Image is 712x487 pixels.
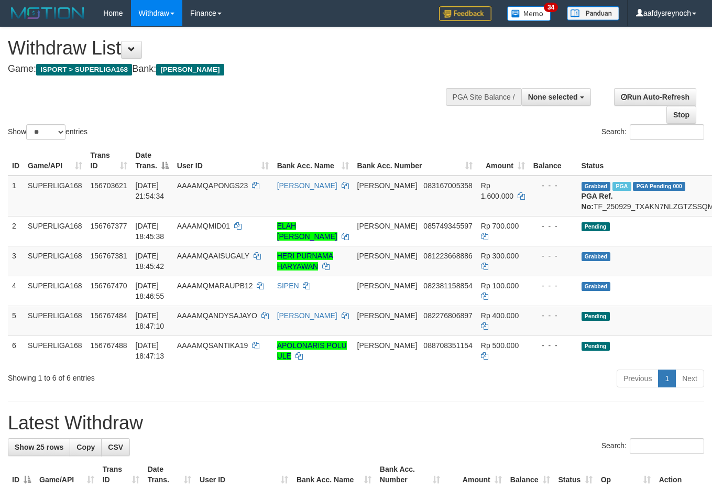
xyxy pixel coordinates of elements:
[24,306,86,336] td: SUPERLIGA168
[26,124,65,140] select: Showentries
[8,146,24,176] th: ID
[357,311,418,320] span: [PERSON_NAME]
[357,181,418,190] span: [PERSON_NAME]
[277,311,337,320] a: [PERSON_NAME]
[277,252,333,270] a: HERI PURNAMA HARYAWAN
[15,443,63,451] span: Show 25 rows
[177,222,230,230] span: AAAAMQMID01
[601,438,704,454] label: Search:
[8,438,70,456] a: Show 25 rows
[521,88,591,106] button: None selected
[8,216,24,246] td: 2
[533,340,573,351] div: - - -
[8,176,24,217] td: 1
[423,311,472,320] span: Copy 082276806897 to clipboard
[582,192,613,211] b: PGA Ref. No:
[91,222,127,230] span: 156767377
[177,341,248,350] span: AAAAMQSANTIKA19
[8,246,24,276] td: 3
[357,252,418,260] span: [PERSON_NAME]
[582,282,611,291] span: Grabbed
[177,282,253,290] span: AAAAMQMARAUPB12
[91,181,127,190] span: 156703621
[136,252,165,270] span: [DATE] 18:45:42
[582,222,610,231] span: Pending
[533,180,573,191] div: - - -
[481,222,519,230] span: Rp 700.000
[277,181,337,190] a: [PERSON_NAME]
[24,176,86,217] td: SUPERLIGA168
[156,64,224,75] span: [PERSON_NAME]
[277,282,299,290] a: SIPEN
[24,216,86,246] td: SUPERLIGA168
[533,280,573,291] div: - - -
[533,221,573,231] div: - - -
[423,181,472,190] span: Copy 083167005358 to clipboard
[8,413,704,434] h1: Latest Withdraw
[136,282,165,300] span: [DATE] 18:46:55
[277,222,337,241] a: ELAH [PERSON_NAME]
[8,306,24,336] td: 5
[36,64,132,75] span: ISPORT > SUPERLIGA168
[582,342,610,351] span: Pending
[24,146,86,176] th: Game/API: activate to sort column ascending
[617,370,659,387] a: Previous
[614,88,696,106] a: Run Auto-Refresh
[601,124,704,140] label: Search:
[108,443,123,451] span: CSV
[630,124,704,140] input: Search:
[666,106,696,124] a: Stop
[582,182,611,191] span: Grabbed
[24,246,86,276] td: SUPERLIGA168
[528,93,578,101] span: None selected
[357,282,418,290] span: [PERSON_NAME]
[582,252,611,261] span: Grabbed
[86,146,132,176] th: Trans ID: activate to sort column ascending
[177,252,249,260] span: AAAAMQAAISUGALY
[423,222,472,230] span: Copy 085749345597 to clipboard
[8,64,464,74] h4: Game: Bank:
[277,341,347,360] a: APOLONARIS POLU ULE
[24,336,86,365] td: SUPERLIGA168
[76,443,95,451] span: Copy
[136,341,165,360] span: [DATE] 18:47:13
[136,311,165,330] span: [DATE] 18:47:10
[423,341,472,350] span: Copy 088708351154 to clipboard
[273,146,353,176] th: Bank Acc. Name: activate to sort column ascending
[91,311,127,320] span: 156767484
[582,312,610,321] span: Pending
[177,311,257,320] span: AAAAMQANDYSAJAYO
[101,438,130,456] a: CSV
[533,310,573,321] div: - - -
[91,341,127,350] span: 156767488
[91,252,127,260] span: 156767381
[357,222,418,230] span: [PERSON_NAME]
[8,276,24,306] td: 4
[658,370,676,387] a: 1
[630,438,704,454] input: Search:
[8,124,87,140] label: Show entries
[136,181,165,200] span: [DATE] 21:54:34
[481,282,519,290] span: Rp 100.000
[8,38,464,59] h1: Withdraw List
[132,146,173,176] th: Date Trans.: activate to sort column descending
[529,146,577,176] th: Balance
[477,146,529,176] th: Amount: activate to sort column ascending
[353,146,477,176] th: Bank Acc. Number: activate to sort column ascending
[567,6,619,20] img: panduan.png
[24,276,86,306] td: SUPERLIGA168
[136,222,165,241] span: [DATE] 18:45:38
[177,181,248,190] span: AAAAMQAPONGS23
[507,6,551,21] img: Button%20Memo.svg
[633,182,685,191] span: PGA Pending
[70,438,102,456] a: Copy
[446,88,521,106] div: PGA Site Balance /
[91,282,127,290] span: 156767470
[612,182,631,191] span: Marked by aafchhiseyha
[8,5,87,21] img: MOTION_logo.png
[675,370,704,387] a: Next
[481,181,513,200] span: Rp 1.600.000
[423,252,472,260] span: Copy 081223668886 to clipboard
[481,311,519,320] span: Rp 400.000
[439,6,491,21] img: Feedback.jpg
